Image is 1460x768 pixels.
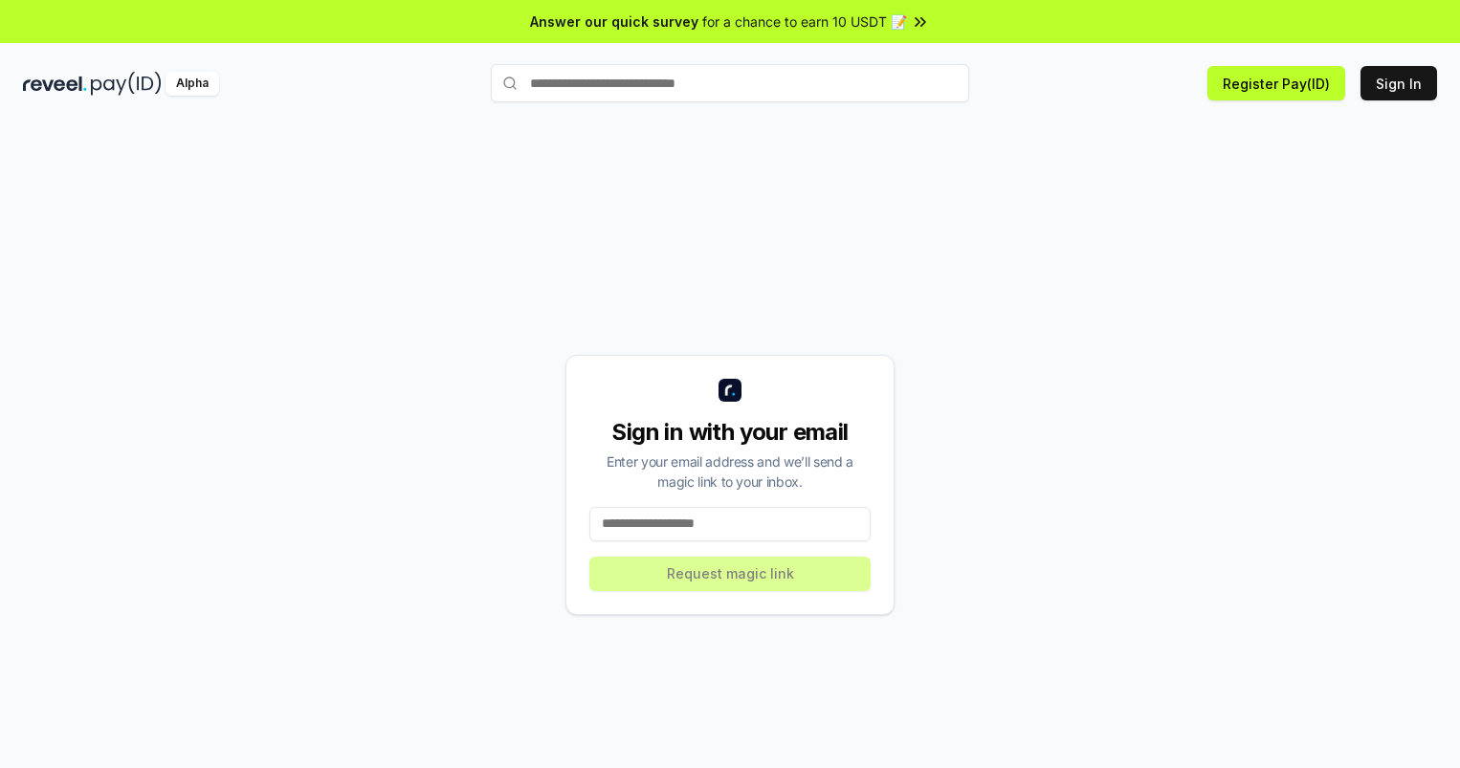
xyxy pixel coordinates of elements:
img: logo_small [719,379,741,402]
span: for a chance to earn 10 USDT 📝 [702,11,907,32]
button: Register Pay(ID) [1207,66,1345,100]
img: pay_id [91,72,162,96]
button: Sign In [1360,66,1437,100]
div: Sign in with your email [589,417,871,448]
div: Alpha [166,72,219,96]
div: Enter your email address and we’ll send a magic link to your inbox. [589,451,871,492]
span: Answer our quick survey [530,11,698,32]
img: reveel_dark [23,72,87,96]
